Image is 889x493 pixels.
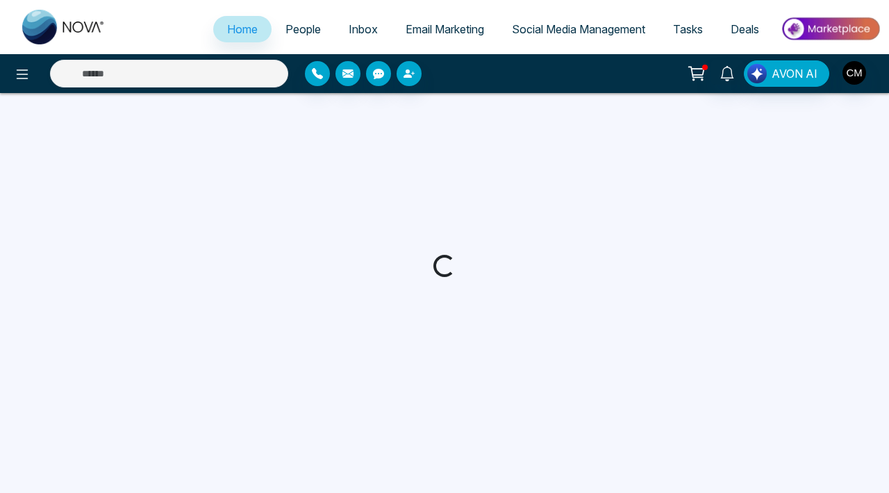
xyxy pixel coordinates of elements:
[285,22,321,36] span: People
[717,16,773,42] a: Deals
[498,16,659,42] a: Social Media Management
[22,10,106,44] img: Nova CRM Logo
[406,22,484,36] span: Email Marketing
[392,16,498,42] a: Email Marketing
[227,22,258,36] span: Home
[335,16,392,42] a: Inbox
[744,60,829,87] button: AVON AI
[747,64,767,83] img: Lead Flow
[780,13,881,44] img: Market-place.gif
[213,16,272,42] a: Home
[512,22,645,36] span: Social Media Management
[349,22,378,36] span: Inbox
[659,16,717,42] a: Tasks
[842,61,866,85] img: User Avatar
[772,65,817,82] span: AVON AI
[272,16,335,42] a: People
[731,22,759,36] span: Deals
[673,22,703,36] span: Tasks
